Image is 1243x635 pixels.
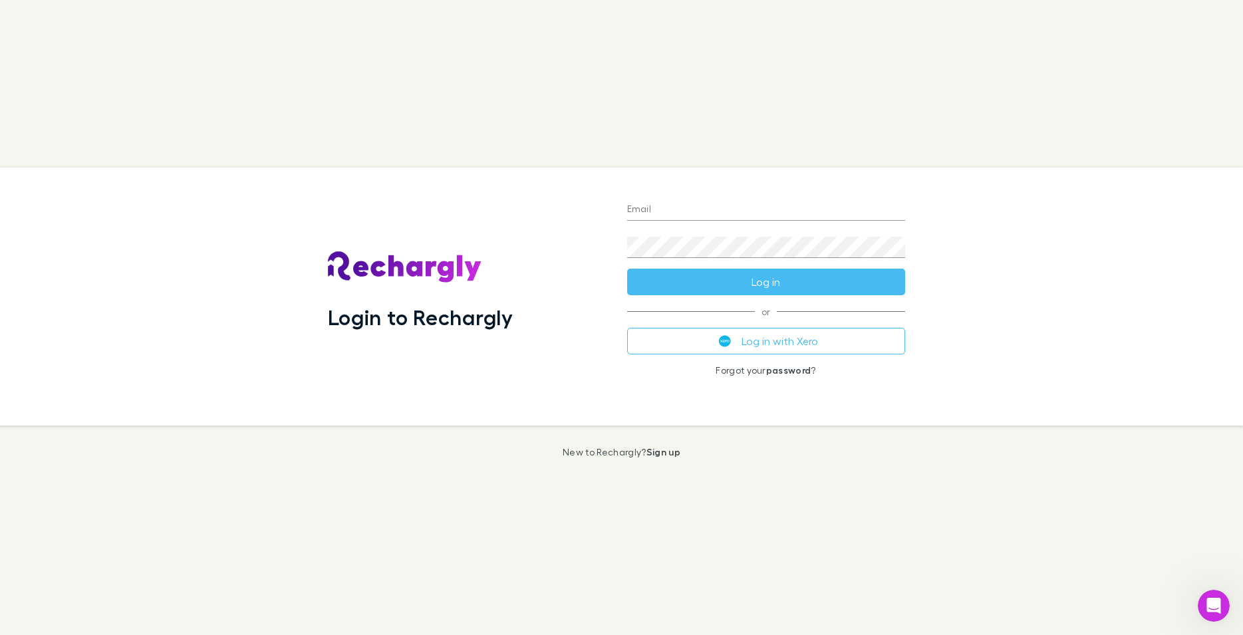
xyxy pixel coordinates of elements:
div: Close [233,5,257,29]
a: Sign up [646,446,680,457]
span: or [627,311,905,312]
button: Log in with Xero [627,328,905,354]
button: Log in [627,269,905,295]
img: Rechargly's Logo [328,251,482,283]
iframe: Intercom live chat [1198,590,1230,622]
h1: Login to Rechargly [328,305,513,330]
p: Forgot your ? [627,365,905,376]
img: Xero's logo [719,335,731,347]
p: New to Rechargly? [563,447,680,457]
a: password [766,364,811,376]
button: Expand window [208,5,233,31]
button: go back [9,5,34,31]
